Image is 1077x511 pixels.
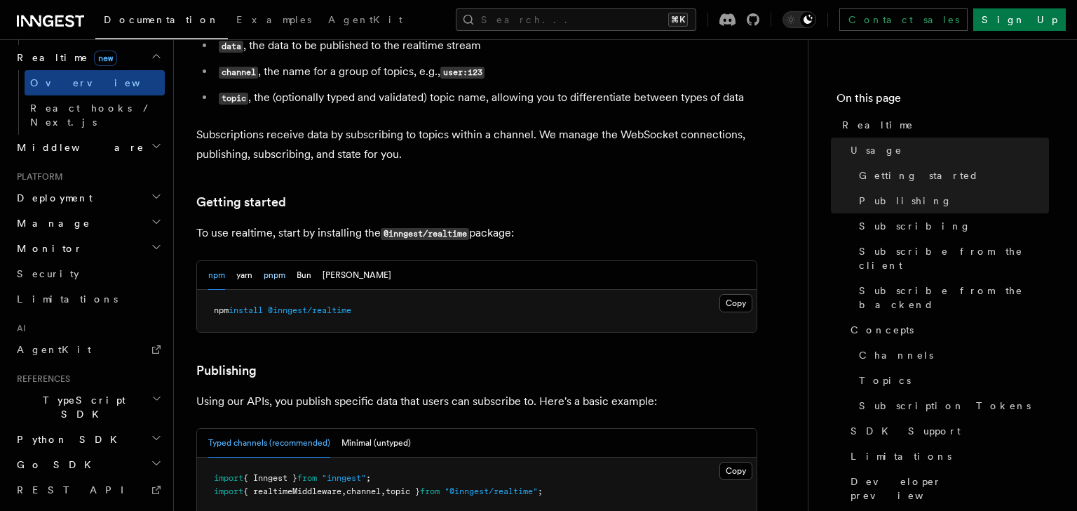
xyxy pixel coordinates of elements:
span: Manage [11,216,90,230]
span: References [11,373,70,385]
span: new [94,51,117,66]
a: Publishing [853,188,1049,213]
button: Deployment [11,185,165,211]
a: AgentKit [11,337,165,362]
button: Copy [719,462,752,480]
p: Using our APIs, you publish specific data that users can subscribe to. Here's a basic example: [196,392,757,411]
a: Getting started [196,192,286,212]
span: Realtime [11,51,117,65]
span: Platform [11,171,63,182]
a: Subscribe from the client [853,239,1049,278]
span: Concepts [851,323,914,337]
code: data [219,41,243,53]
button: Toggle dark mode [783,11,816,28]
span: Realtime [842,118,914,132]
span: { realtimeMiddleware [243,486,341,496]
span: Limitations [851,449,951,463]
button: Realtimenew [11,45,165,70]
span: from [420,486,440,496]
a: Channels [853,343,1049,368]
span: Developer preview [851,474,1049,503]
span: Subscribe from the client [859,244,1049,272]
a: Subscription Tokens [853,393,1049,418]
span: from [297,473,317,483]
span: AgentKit [328,14,402,25]
span: import [214,486,243,496]
li: , the data to be published to the realtime stream [215,36,757,56]
span: Python SDK [11,432,126,446]
button: Bun [297,261,311,290]
button: Monitor [11,236,165,261]
p: Subscriptions receive data by subscribing to topics within a channel. We manage the WebSocket con... [196,125,757,164]
button: yarn [236,261,252,290]
span: channel [346,486,381,496]
span: Middleware [11,140,144,154]
button: Minimal (untyped) [341,429,411,458]
a: REST API [11,477,165,503]
span: Usage [851,143,902,157]
a: Sign Up [973,8,1066,31]
span: Security [17,268,79,279]
span: , [341,486,346,496]
button: [PERSON_NAME] [323,261,391,290]
code: channel [219,67,258,79]
span: Monitor [11,241,83,255]
button: Search...⌘K [456,8,696,31]
span: Topics [859,373,911,387]
button: npm [208,261,225,290]
span: @inngest/realtime [268,305,351,315]
span: Subscription Tokens [859,399,1031,413]
span: , [381,486,386,496]
a: Developer preview [845,469,1049,508]
span: topic } [386,486,420,496]
span: TypeScript SDK [11,393,151,421]
button: pnpm [264,261,285,290]
button: Python SDK [11,427,165,452]
a: SDK Support [845,418,1049,444]
li: , the (optionally typed and validated) topic name, allowing you to differentiate between types of... [215,88,757,108]
button: Middleware [11,135,165,160]
span: SDK Support [851,424,961,438]
a: Subscribe from the backend [853,278,1049,317]
button: TypeScript SDK [11,387,165,427]
code: user:123 [440,67,485,79]
span: Go SDK [11,458,100,472]
a: Usage [845,138,1049,163]
p: To use realtime, start by installing the package: [196,223,757,244]
div: Realtimenew [11,70,165,135]
a: Concepts [845,317,1049,343]
a: Subscribing [853,213,1049,239]
span: Deployment [11,191,93,205]
a: Examples [228,4,320,38]
a: Documentation [95,4,228,39]
a: Security [11,261,165,286]
span: Limitations [17,293,118,305]
a: Limitations [845,444,1049,469]
button: Copy [719,294,752,312]
a: Limitations [11,286,165,312]
a: AgentKit [320,4,411,38]
span: "@inngest/realtime" [445,486,538,496]
span: Getting started [859,168,979,182]
a: Contact sales [839,8,968,31]
h4: On this page [836,90,1049,112]
a: React hooks / Next.js [25,95,165,135]
span: import [214,473,243,483]
a: Topics [853,368,1049,393]
span: Overview [30,77,175,88]
span: Subscribe from the backend [859,284,1049,312]
a: Realtime [836,112,1049,138]
span: Publishing [859,194,952,208]
span: Subscribing [859,219,971,233]
button: Manage [11,211,165,236]
a: Overview [25,70,165,95]
span: Channels [859,348,933,362]
span: REST API [17,484,136,496]
span: { Inngest } [243,473,297,483]
span: Documentation [104,14,219,25]
li: , the name for a group of topics, e.g., [215,62,757,82]
span: AI [11,323,26,334]
button: Typed channels (recommended) [208,429,330,458]
button: Go SDK [11,452,165,477]
span: "inngest" [322,473,366,483]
